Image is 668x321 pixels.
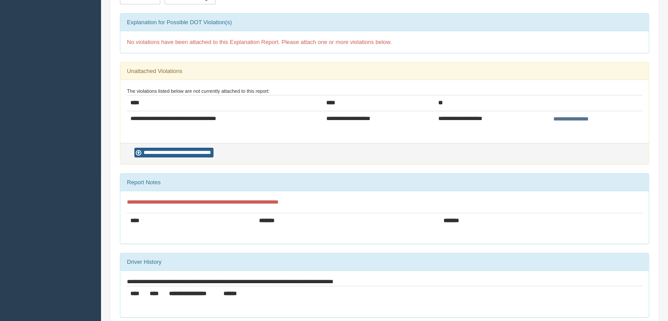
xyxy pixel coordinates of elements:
small: The violations listed below are not currently attached to this report: [127,88,270,94]
div: Report Notes [120,174,649,191]
div: Driver History [120,253,649,271]
div: Explanation for Possible DOT Violation(s) [120,14,649,31]
span: No violations have been attached to this Explanation Report. Please attach one or more violations... [127,39,392,45]
div: Unattached Violations [120,62,649,80]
